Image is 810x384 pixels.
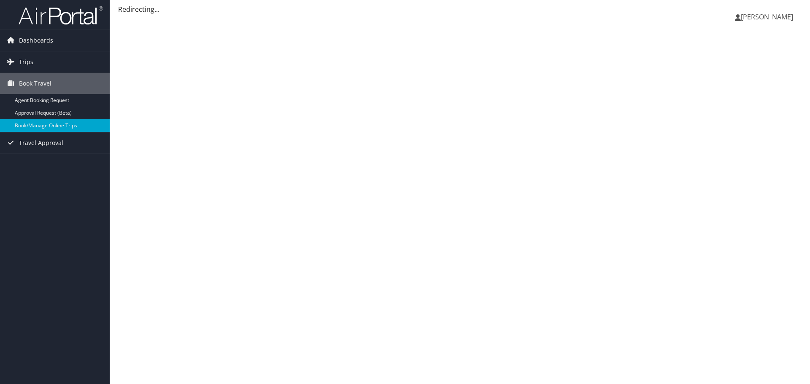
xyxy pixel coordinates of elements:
[118,4,802,14] div: Redirecting...
[735,4,802,30] a: [PERSON_NAME]
[19,5,103,25] img: airportal-logo.png
[19,51,33,73] span: Trips
[741,12,793,21] span: [PERSON_NAME]
[19,30,53,51] span: Dashboards
[19,73,51,94] span: Book Travel
[19,132,63,153] span: Travel Approval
